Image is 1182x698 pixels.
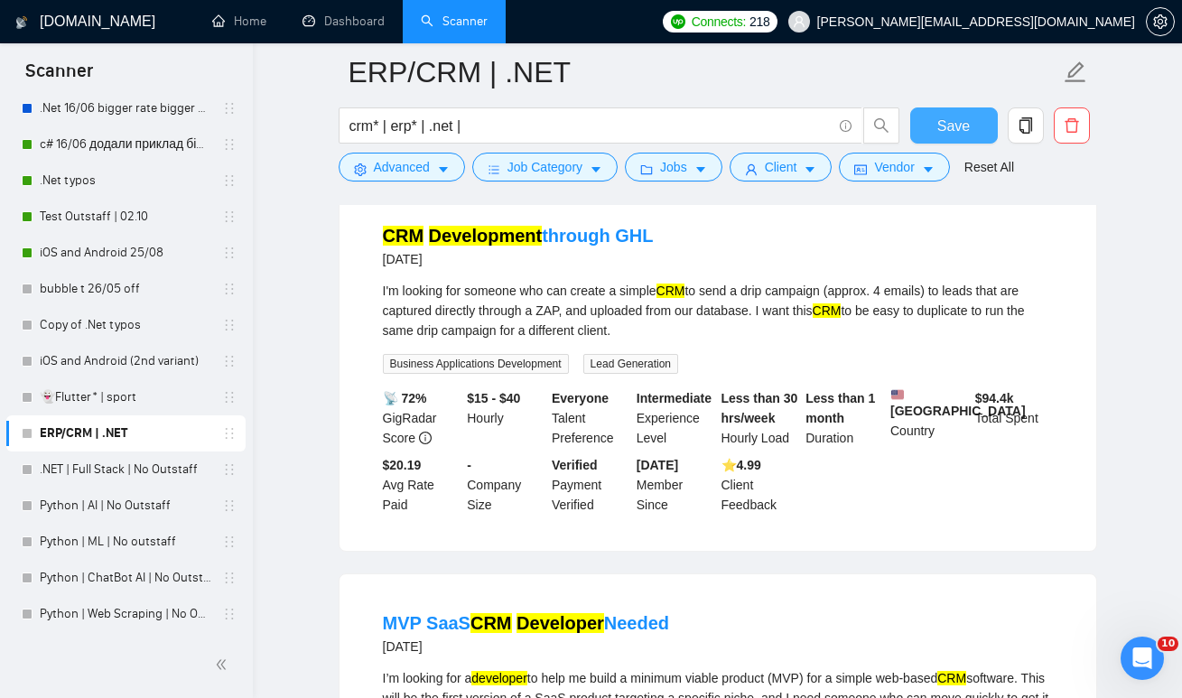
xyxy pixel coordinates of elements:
a: bubble t 26/05 off [40,271,211,307]
b: 📡 72% [383,391,427,405]
img: upwork-logo.png [671,14,685,29]
a: Copy of .Net typos [40,307,211,343]
span: holder [222,209,237,224]
b: Less than 30 hrs/week [721,391,798,425]
span: holder [222,426,237,441]
span: caret-down [694,163,707,176]
span: Save [937,115,970,137]
b: Intermediate [637,391,712,405]
mark: CRM [470,613,512,633]
a: Test Outstaff | 02.10 [40,199,211,235]
b: $ 94.4k [975,391,1014,405]
b: [GEOGRAPHIC_DATA] [890,388,1026,418]
mark: developer [471,671,527,685]
div: Payment Verified [548,455,633,515]
a: CRM Developmentthrough GHL [383,226,654,246]
span: info-circle [840,120,852,132]
span: Scanner [11,58,107,96]
span: Vendor [874,157,914,177]
a: .Net 16/06 bigger rate bigger cover [40,90,211,126]
span: holder [222,137,237,152]
a: setting [1146,14,1175,29]
span: search [864,117,898,134]
mark: CRM [383,226,424,246]
span: holder [222,246,237,260]
a: Reset All [964,157,1014,177]
iframe: Intercom live chat [1121,637,1164,680]
span: holder [222,282,237,296]
a: MVP SaaSCRM DeveloperNeeded [383,613,670,633]
span: Connects: [692,12,746,32]
span: holder [222,101,237,116]
span: holder [222,390,237,405]
div: Company Size [463,455,548,515]
button: search [863,107,899,144]
span: folder [640,163,653,176]
img: logo [15,8,28,37]
div: GigRadar Score [379,388,464,448]
span: Job Category [507,157,582,177]
a: Python | ChatBot AI | No Outstaff [40,560,211,596]
b: Verified [552,458,598,472]
div: Duration [802,388,887,448]
span: 218 [749,12,769,32]
a: .NET | Full Stack | No Outstaff [40,451,211,488]
span: idcard [854,163,867,176]
b: $15 - $40 [467,391,520,405]
span: Advanced [374,157,430,177]
span: edit [1064,60,1087,84]
div: Member Since [633,455,718,515]
button: settingAdvancedcaret-down [339,153,465,181]
b: $20.19 [383,458,422,472]
span: holder [222,318,237,332]
span: caret-down [590,163,602,176]
a: .Net typos [40,163,211,199]
span: caret-down [437,163,450,176]
span: 10 [1158,637,1178,651]
button: setting [1146,7,1175,36]
span: delete [1055,117,1089,134]
b: [DATE] [637,458,678,472]
div: Experience Level [633,388,718,448]
div: Hourly [463,388,548,448]
button: Save [910,107,998,144]
a: dashboardDashboard [302,14,385,29]
span: holder [222,535,237,549]
span: setting [354,163,367,176]
b: Everyone [552,391,609,405]
span: user [745,163,758,176]
mark: CRM [813,303,842,318]
div: Client Feedback [718,455,803,515]
span: caret-down [804,163,816,176]
span: Lead Generation [583,354,678,374]
b: ⭐️ 4.99 [721,458,761,472]
div: Total Spent [972,388,1056,448]
b: - [467,458,471,472]
a: c# 16/06 додали приклад більший кавер [40,126,211,163]
mark: Development [429,226,543,246]
button: folderJobscaret-down [625,153,722,181]
mark: CRM [937,671,966,685]
div: Avg Rate Paid [379,455,464,515]
span: setting [1147,14,1174,29]
button: userClientcaret-down [730,153,833,181]
div: Talent Preference [548,388,633,448]
span: holder [222,607,237,621]
a: iOS and Android (2nd variant) [40,343,211,379]
span: copy [1009,117,1043,134]
div: I'm looking for someone who can create a simple to send a drip campaign (approx. 4 emails) to lea... [383,281,1053,340]
mark: CRM [656,284,685,298]
span: double-left [215,656,233,674]
mark: Developer [517,613,604,633]
button: delete [1054,107,1090,144]
span: Jobs [660,157,687,177]
a: Python | ML | No outstaff [40,524,211,560]
a: homeHome [212,14,266,29]
a: iOS and Android 25/08 [40,235,211,271]
button: barsJob Categorycaret-down [472,153,618,181]
div: Country [887,388,972,448]
span: info-circle [419,432,432,444]
span: bars [488,163,500,176]
div: [DATE] [383,636,670,657]
span: holder [222,498,237,513]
